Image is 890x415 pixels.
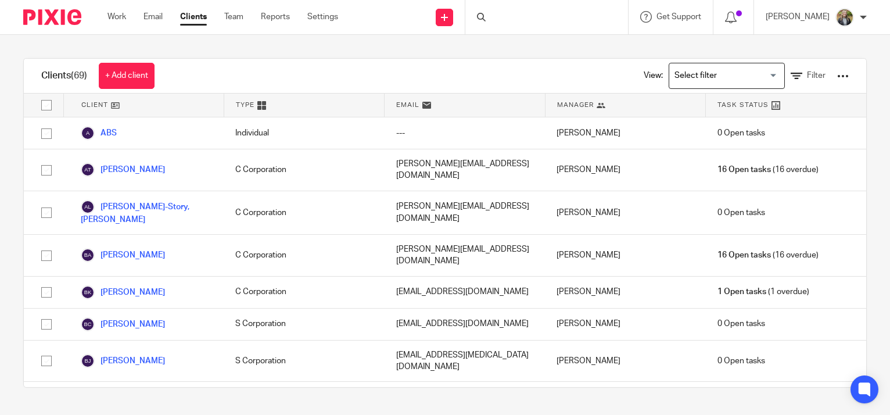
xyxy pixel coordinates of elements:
div: [PERSON_NAME] [545,117,705,149]
img: Pixie [23,9,81,25]
div: [PERSON_NAME] [545,277,705,308]
a: Email [143,11,163,23]
img: svg%3E [81,317,95,331]
span: 0 Open tasks [717,355,765,367]
input: Select all [35,94,58,116]
span: Filter [807,71,826,80]
div: [PERSON_NAME] [545,149,705,191]
span: Type [236,100,254,110]
span: (16 overdue) [717,249,819,261]
span: Get Support [656,13,701,21]
span: 1 Open tasks [717,286,766,298]
img: svg%3E [81,248,95,262]
img: svg%3E [81,200,95,214]
div: [PERSON_NAME][EMAIL_ADDRESS][DOMAIN_NAME] [385,191,545,234]
a: Team [224,11,243,23]
p: [PERSON_NAME] [766,11,830,23]
div: [EMAIL_ADDRESS][MEDICAL_DATA][DOMAIN_NAME] [385,341,545,382]
input: Search for option [670,66,778,86]
span: 0 Open tasks [717,207,765,219]
a: Reports [261,11,290,23]
div: S Corporation [224,341,384,382]
div: [EMAIL_ADDRESS][DOMAIN_NAME] [385,309,545,340]
div: [PERSON_NAME] [545,235,705,276]
span: Email [396,100,419,110]
a: [PERSON_NAME] [81,285,165,299]
a: + Add client [99,63,155,89]
div: [PERSON_NAME] [545,341,705,382]
a: Clients [180,11,207,23]
span: 16 Open tasks [717,164,771,176]
a: ABS [81,126,117,140]
div: C Corporation [224,235,384,276]
a: Settings [307,11,338,23]
a: [PERSON_NAME] [81,354,165,368]
span: Client [81,100,108,110]
div: C Corporation [224,149,384,191]
span: 0 Open tasks [717,127,765,139]
img: image.jpg [835,8,854,27]
span: (69) [71,71,87,80]
div: Sole Proprietor [224,382,384,413]
h1: Clients [41,70,87,82]
div: C Corporation [224,191,384,234]
img: svg%3E [81,126,95,140]
div: C Corporation [224,277,384,308]
div: [EMAIL_ADDRESS][DOMAIN_NAME] [385,277,545,308]
div: [PERSON_NAME][EMAIL_ADDRESS][DOMAIN_NAME] [385,235,545,276]
a: Work [107,11,126,23]
img: svg%3E [81,285,95,299]
span: Manager [557,100,594,110]
a: [PERSON_NAME] [81,248,165,262]
div: View: [626,59,849,93]
div: [PERSON_NAME] [545,382,705,413]
span: 0 Open tasks [717,318,765,330]
span: 16 Open tasks [717,249,771,261]
div: [EMAIL_ADDRESS][DOMAIN_NAME] [385,382,545,413]
a: [PERSON_NAME]-Story, [PERSON_NAME] [81,200,212,226]
div: [PERSON_NAME][EMAIL_ADDRESS][DOMAIN_NAME] [385,149,545,191]
div: Individual [224,117,384,149]
div: S Corporation [224,309,384,340]
div: --- [385,117,545,149]
img: svg%3E [81,163,95,177]
span: (1 overdue) [717,286,809,298]
img: svg%3E [81,354,95,368]
a: [PERSON_NAME] [81,317,165,331]
span: Task Status [717,100,769,110]
div: Search for option [669,63,785,89]
a: [PERSON_NAME] [81,163,165,177]
div: [PERSON_NAME] [545,191,705,234]
div: [PERSON_NAME] [545,309,705,340]
span: (16 overdue) [717,164,819,176]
